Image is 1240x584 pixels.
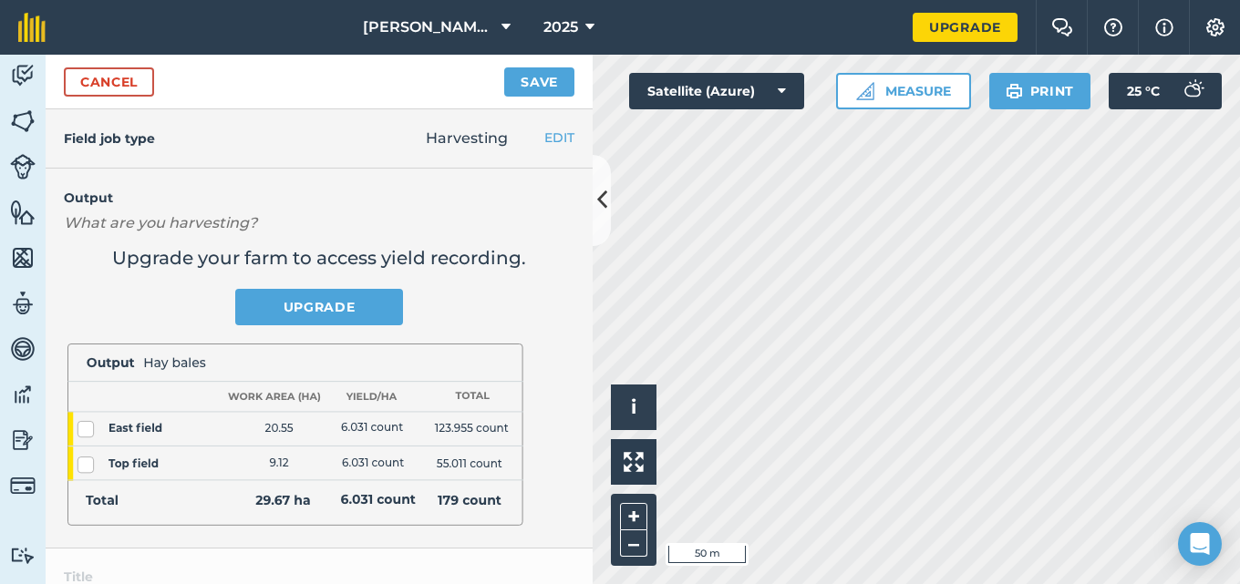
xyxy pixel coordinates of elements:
[631,395,636,418] span: i
[544,128,574,148] button: EDIT
[620,503,647,530] button: +
[1178,522,1222,566] div: Open Intercom Messenger
[10,426,36,454] img: svg+xml;base64,PD94bWwgdmVyc2lvbj0iMS4wIiBlbmNvZGluZz0idXRmLTgiPz4KPCEtLSBHZW5lcmF0b3I6IEFkb2JlIE...
[64,214,257,231] em: What are you harvesting?
[363,16,494,38] span: [PERSON_NAME]'s Farm
[624,452,644,472] img: Four arrows, one pointing top left, one top right, one bottom right and the last bottom left
[1204,18,1226,36] img: A cog icon
[1174,73,1211,109] img: svg+xml;base64,PD94bWwgdmVyc2lvbj0iMS4wIiBlbmNvZGluZz0idXRmLTgiPz4KPCEtLSBHZW5lcmF0b3I6IEFkb2JlIE...
[64,67,154,97] a: Cancel
[64,128,155,149] h4: Field job type
[235,289,403,325] a: Upgrade
[426,129,508,147] span: Harvesting
[10,108,36,135] img: svg+xml;base64,PHN2ZyB4bWxucz0iaHR0cDovL3d3dy53My5vcmcvMjAwMC9zdmciIHdpZHRoPSI1NiIgaGVpZ2h0PSI2MC...
[856,82,874,100] img: Ruler icon
[10,62,36,89] img: svg+xml;base64,PD94bWwgdmVyc2lvbj0iMS4wIiBlbmNvZGluZz0idXRmLTgiPz4KPCEtLSBHZW5lcmF0b3I6IEFkb2JlIE...
[989,73,1091,109] button: Print
[1102,18,1124,36] img: A question mark icon
[1006,80,1023,102] img: svg+xml;base64,PHN2ZyB4bWxucz0iaHR0cDovL3d3dy53My5vcmcvMjAwMC9zdmciIHdpZHRoPSIxOSIgaGVpZ2h0PSIyNC...
[620,530,647,557] button: –
[10,473,36,498] img: svg+xml;base64,PD94bWwgdmVyc2lvbj0iMS4wIiBlbmNvZGluZz0idXRmLTgiPz4KPCEtLSBHZW5lcmF0b3I6IEFkb2JlIE...
[1109,73,1222,109] button: 25 °C
[10,381,36,408] img: svg+xml;base64,PD94bWwgdmVyc2lvbj0iMS4wIiBlbmNvZGluZz0idXRmLTgiPz4KPCEtLSBHZW5lcmF0b3I6IEFkb2JlIE...
[64,187,574,209] h4: Output
[913,13,1018,42] a: Upgrade
[543,16,578,38] span: 2025
[10,290,36,317] img: svg+xml;base64,PD94bWwgdmVyc2lvbj0iMS4wIiBlbmNvZGluZz0idXRmLTgiPz4KPCEtLSBHZW5lcmF0b3I6IEFkb2JlIE...
[836,73,971,109] button: Measure
[504,67,574,97] button: Save
[10,199,36,226] img: svg+xml;base64,PHN2ZyB4bWxucz0iaHR0cDovL3d3dy53My5vcmcvMjAwMC9zdmciIHdpZHRoPSI1NiIgaGVpZ2h0PSI2MC...
[10,547,36,564] img: svg+xml;base64,PD94bWwgdmVyc2lvbj0iMS4wIiBlbmNvZGluZz0idXRmLTgiPz4KPCEtLSBHZW5lcmF0b3I6IEFkb2JlIE...
[10,244,36,272] img: svg+xml;base64,PHN2ZyB4bWxucz0iaHR0cDovL3d3dy53My5vcmcvMjAwMC9zdmciIHdpZHRoPSI1NiIgaGVpZ2h0PSI2MC...
[18,13,46,42] img: fieldmargin Logo
[629,73,804,109] button: Satellite (Azure)
[611,384,656,430] button: i
[1155,16,1173,38] img: svg+xml;base64,PHN2ZyB4bWxucz0iaHR0cDovL3d3dy53My5vcmcvMjAwMC9zdmciIHdpZHRoPSIxNyIgaGVpZ2h0PSIxNy...
[10,154,36,179] img: svg+xml;base64,PD94bWwgdmVyc2lvbj0iMS4wIiBlbmNvZGluZz0idXRmLTgiPz4KPCEtLSBHZW5lcmF0b3I6IEFkb2JlIE...
[10,335,36,363] img: svg+xml;base64,PD94bWwgdmVyc2lvbj0iMS4wIiBlbmNvZGluZz0idXRmLTgiPz4KPCEtLSBHZW5lcmF0b3I6IEFkb2JlIE...
[1127,73,1160,109] span: 25 ° C
[67,245,571,271] h2: Upgrade your farm to access yield recording.
[1051,18,1073,36] img: Two speech bubbles overlapping with the left bubble in the forefront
